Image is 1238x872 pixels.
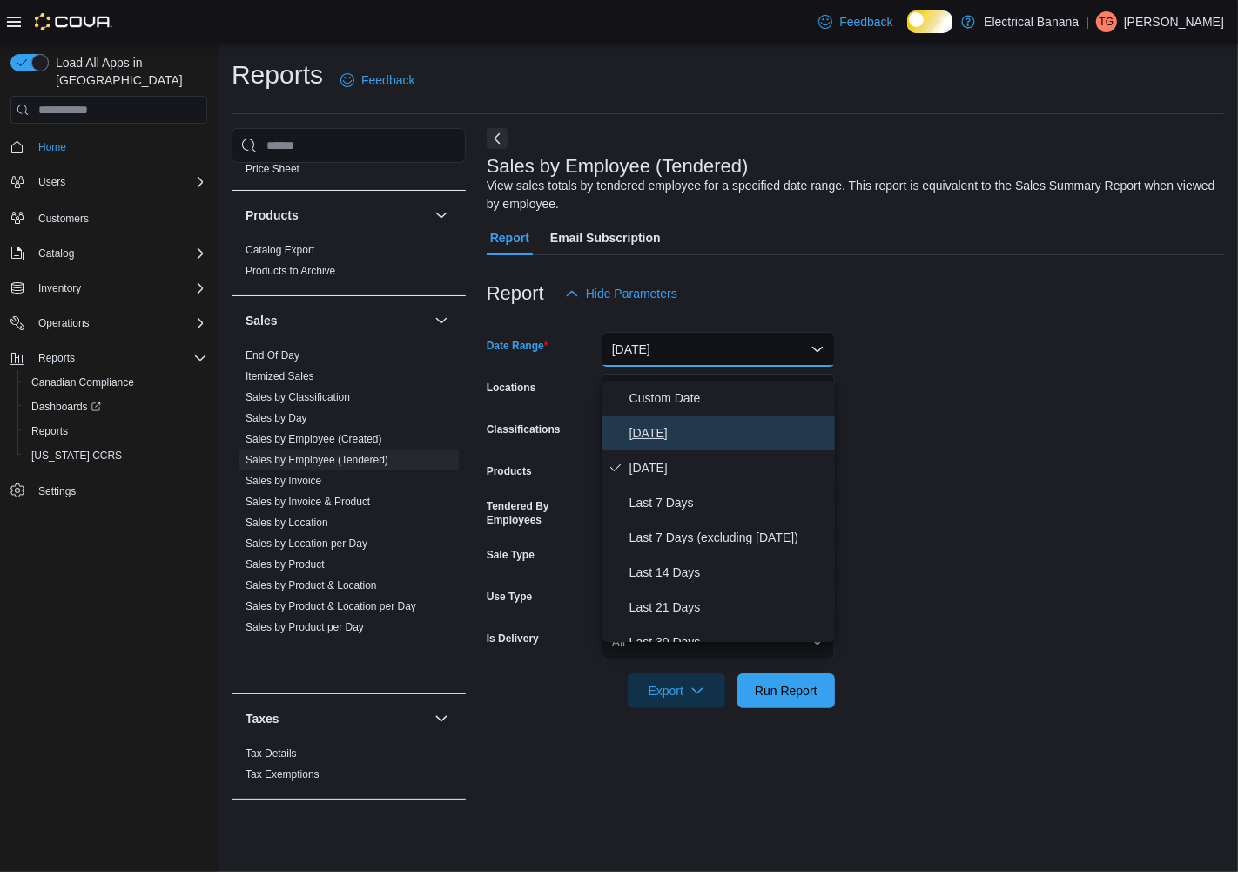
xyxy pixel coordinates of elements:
button: Products [431,205,452,226]
span: Sales by Day [246,411,307,425]
button: Home [3,134,214,159]
button: Sales [246,312,427,329]
span: Itemized Sales [246,369,314,383]
span: Sales by Product & Location [246,578,377,592]
span: Sales by Invoice & Product [246,495,370,509]
span: Reports [31,424,68,438]
p: | [1086,11,1089,32]
a: Home [31,137,73,158]
button: Users [31,172,72,193]
span: Sales by Classification [246,390,350,404]
p: [PERSON_NAME] [1124,11,1224,32]
button: Hide Parameters [558,276,684,311]
span: Email Subscription [550,220,661,255]
span: Catalog Export [246,243,314,257]
span: Washington CCRS [24,445,207,466]
h3: Sales [246,312,278,329]
a: End Of Day [246,349,299,362]
button: Products [246,206,427,224]
h3: Sales by Employee (Tendered) [487,156,749,177]
span: TG [1100,11,1114,32]
span: Catalog [38,247,74,260]
span: Customers [31,206,207,228]
span: Home [31,136,207,158]
a: Reports [24,421,75,442]
a: Sales by Location per Day [246,537,367,550]
a: Sales by Product per Day [246,621,364,633]
span: Sales by Employee (Created) [246,432,382,446]
span: Feedback [361,71,414,89]
label: Sale Type [487,548,535,562]
button: Customers [3,205,214,230]
a: Tax Details [246,747,297,760]
div: View sales totals by tendered employee for a specified date range. This report is equivalent to t... [487,177,1215,213]
div: Select listbox [602,381,835,642]
span: Last 7 Days (excluding [DATE]) [629,527,828,548]
button: [US_STATE] CCRS [17,443,214,468]
span: Catalog [31,243,207,264]
button: Next [487,128,508,149]
button: Inventory [3,276,214,301]
div: Pricing [232,159,466,190]
span: Users [31,172,207,193]
span: Products to Archive [246,264,335,278]
div: Taxes [232,743,466,799]
span: Settings [38,484,76,498]
p: Electrical Banana [984,11,1079,32]
span: End Of Day [246,348,299,362]
label: Is Delivery [487,632,539,646]
span: Sales by Location [246,516,328,530]
a: Dashboards [17,395,214,419]
a: Products to Archive [246,265,335,277]
label: Classifications [487,422,561,436]
a: Catalog Export [246,244,314,256]
span: Dashboards [31,400,101,414]
button: Reports [3,346,214,370]
button: Catalog [3,241,214,266]
span: Dashboards [24,396,207,417]
span: Sales by Product & Location per Day [246,599,416,613]
a: Feedback [333,63,421,98]
span: Users [38,175,65,189]
button: Run Report [737,673,835,708]
span: Operations [31,313,207,334]
span: Load All Apps in [GEOGRAPHIC_DATA] [49,54,207,89]
a: Customers [31,208,96,229]
span: Last 7 Days [629,492,828,513]
span: Sales by Location per Day [246,537,367,551]
a: Sales by Invoice & Product [246,496,370,508]
span: Canadian Compliance [24,372,207,393]
button: Operations [3,311,214,335]
span: Customers [38,212,89,226]
span: Tax Details [246,747,297,760]
span: Reports [38,351,75,365]
button: Taxes [246,710,427,727]
a: Sales by Employee (Tendered) [246,454,388,466]
button: Sales [431,310,452,331]
button: [DATE] [602,332,835,367]
button: Inventory [31,278,88,299]
a: Dashboards [24,396,108,417]
a: Sales by Location [246,517,328,529]
button: Export [628,673,725,708]
h3: Report [487,283,544,304]
span: Reports [24,421,207,442]
label: Locations [487,381,536,395]
h3: Products [246,206,299,224]
a: Sales by Product & Location [246,579,377,591]
label: Date Range [487,339,548,353]
span: Sales by Employee (Tendered) [246,453,388,467]
span: Canadian Compliance [31,375,134,389]
h1: Reports [232,57,323,92]
button: Reports [17,419,214,443]
span: Export [638,673,715,708]
span: Settings [31,480,207,502]
h3: Taxes [246,710,279,727]
div: Sales [232,345,466,693]
button: Settings [3,478,214,504]
button: Catalog [31,243,81,264]
a: Sales by Employee (Created) [246,433,382,445]
button: All [602,625,835,659]
a: [US_STATE] CCRS [24,445,129,466]
img: Cova [35,13,112,30]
